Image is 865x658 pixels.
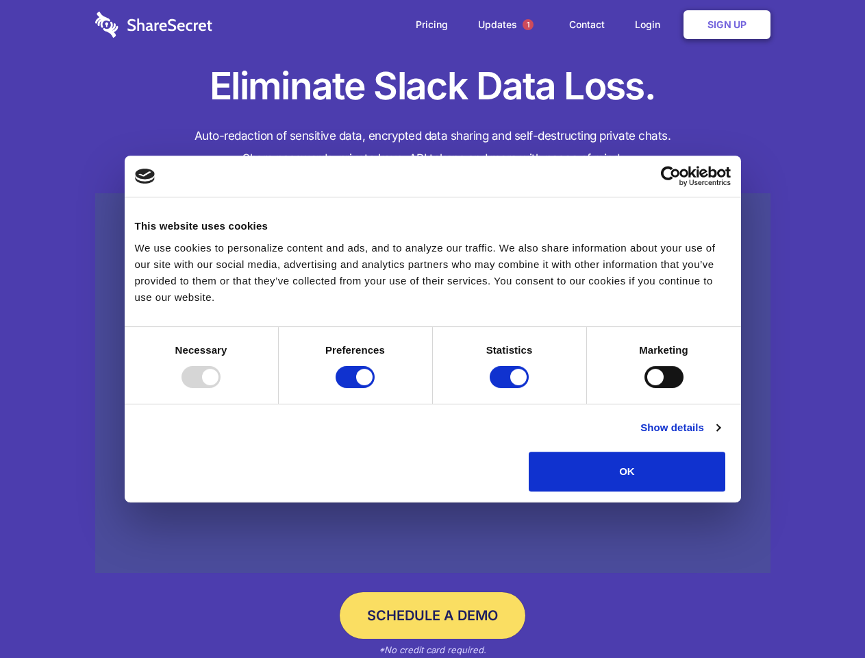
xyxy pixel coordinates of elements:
strong: Statistics [486,344,533,356]
img: logo-wordmark-white-trans-d4663122ce5f474addd5e946df7df03e33cb6a1c49d2221995e7729f52c070b2.svg [95,12,212,38]
em: *No credit card required. [379,644,486,655]
a: Wistia video thumbnail [95,193,770,574]
button: OK [529,452,725,491]
strong: Necessary [175,344,227,356]
a: Contact [555,3,618,46]
a: Usercentrics Cookiebot - opens in a new window [611,166,731,186]
a: Sign Up [684,10,770,39]
a: Login [621,3,681,46]
a: Schedule a Demo [340,592,525,639]
a: Pricing [402,3,462,46]
div: We use cookies to personalize content and ads, and to analyze our traffic. We also share informat... [135,240,731,306]
img: logo [135,169,155,184]
h4: Auto-redaction of sensitive data, encrypted data sharing and self-destructing private chats. Shar... [95,125,770,170]
a: Show details [640,419,720,436]
h1: Eliminate Slack Data Loss. [95,62,770,111]
strong: Marketing [639,344,688,356]
span: 1 [523,19,534,30]
strong: Preferences [325,344,385,356]
div: This website uses cookies [135,218,731,234]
